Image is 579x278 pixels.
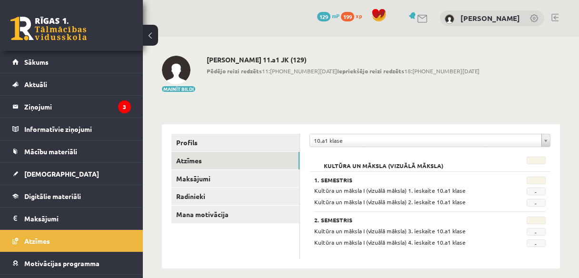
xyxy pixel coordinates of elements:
span: mP [332,12,339,20]
h3: 2. Semestris [314,217,505,223]
span: 11:[PHONE_NUMBER][DATE] 18:[PHONE_NUMBER][DATE] [207,67,479,75]
a: [PERSON_NAME] [460,13,520,23]
a: Radinieki [171,188,299,205]
h2: Kultūra un māksla (vizuālā māksla) [314,157,453,166]
span: xp [356,12,362,20]
legend: Ziņojumi [24,96,131,118]
a: 129 mP [317,12,339,20]
a: Aktuāli [12,73,131,95]
span: Digitālie materiāli [24,192,81,200]
a: 199 xp [341,12,367,20]
span: Kultūra un māksla I (vizuālā māksla) 1. ieskaite 10.a1 klase [314,187,466,194]
b: Pēdējo reizi redzēts [207,67,262,75]
span: [DEMOGRAPHIC_DATA] [24,169,99,178]
legend: Informatīvie ziņojumi [24,118,131,140]
a: Mana motivācija [171,206,299,223]
h2: [PERSON_NAME] 11.a1 JK (129) [207,56,479,64]
a: Digitālie materiāli [12,185,131,207]
button: Mainīt bildi [162,86,195,92]
a: Rīgas 1. Tālmācības vidusskola [10,17,87,40]
b: Iepriekšējo reizi redzēts [337,67,404,75]
span: - [527,188,546,195]
a: Mācību materiāli [12,140,131,162]
a: Sākums [12,51,131,73]
a: Atzīmes [171,152,299,169]
h3: 1. Semestris [314,177,505,183]
span: 129 [317,12,330,21]
span: Aktuāli [24,80,47,89]
a: Profils [171,134,299,151]
span: Motivācijas programma [24,259,100,268]
span: - [527,239,546,247]
a: Maksājumi [12,208,131,229]
span: Sākums [24,58,49,66]
a: Motivācijas programma [12,252,131,274]
a: Maksājumi [171,170,299,188]
a: Informatīvie ziņojumi [12,118,131,140]
img: Kitija Goldberga [162,56,190,84]
span: Mācību materiāli [24,147,77,156]
span: - [527,228,546,236]
a: Ziņojumi3 [12,96,131,118]
span: - [527,199,546,207]
i: 3 [118,100,131,113]
a: Atzīmes [12,230,131,252]
span: 199 [341,12,354,21]
span: Kultūra un māksla I (vizuālā māksla) 2. ieskaite 10.a1 klase [314,198,466,206]
span: Kultūra un māksla I (vizuālā māksla) 4. ieskaite 10.a1 klase [314,238,466,246]
legend: Maksājumi [24,208,131,229]
span: Atzīmes [24,237,50,245]
span: 10.a1 klase [314,134,538,147]
img: Kitija Goldberga [445,14,454,24]
a: 10.a1 klase [310,134,550,147]
span: Kultūra un māksla I (vizuālā māksla) 3. ieskaite 10.a1 klase [314,227,466,235]
a: [DEMOGRAPHIC_DATA] [12,163,131,185]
